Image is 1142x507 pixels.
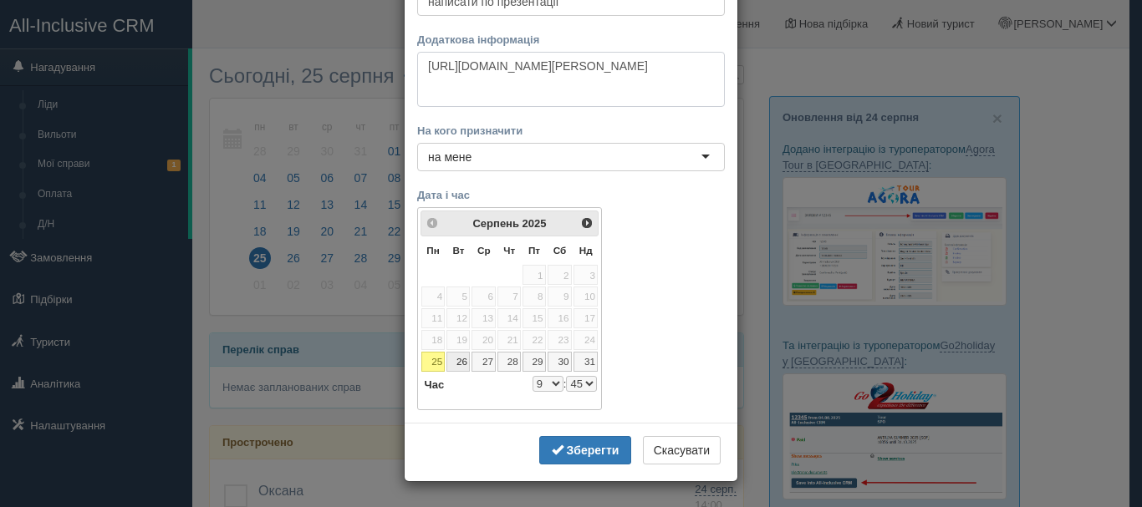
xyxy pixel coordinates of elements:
label: На кого призначити [417,123,725,139]
span: Неділя [579,245,593,256]
label: Додаткова інформація [417,32,725,48]
a: 30 [548,352,572,372]
div: на мене [428,149,472,165]
span: 2025 [523,217,547,230]
span: П [528,245,540,256]
span: Наст> [580,216,594,230]
a: 29 [523,352,546,372]
span: Субота [553,245,567,256]
a: 31 [574,352,599,372]
a: Наст> [577,213,596,232]
span: Понеділок [426,245,439,256]
button: Скасувати [643,436,721,464]
b: Зберегти [567,444,619,457]
a: 26 [446,352,470,372]
a: 27 [472,352,496,372]
label: Дата і час [417,187,725,203]
span: Серпень [472,217,519,230]
a: 25 [421,352,446,372]
a: 28 [497,352,521,372]
button: Зберегти [539,436,631,464]
dt: Час [421,376,445,393]
span: Вівторок [452,245,464,256]
span: Четвер [503,245,515,256]
span: Середа [477,245,491,256]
